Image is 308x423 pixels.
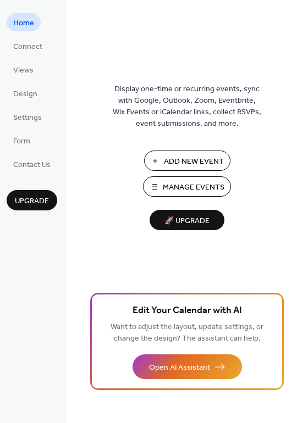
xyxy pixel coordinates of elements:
[13,88,37,100] span: Design
[13,112,42,124] span: Settings
[156,214,218,229] span: 🚀 Upgrade
[111,320,263,346] span: Want to adjust the layout, update settings, or change the design? The assistant can help.
[13,18,34,29] span: Home
[163,182,224,193] span: Manage Events
[7,37,49,55] a: Connect
[133,303,242,319] span: Edit Your Calendar with AI
[113,84,261,130] span: Display one-time or recurring events, sync with Google, Outlook, Zoom, Eventbrite, Wix Events or ...
[150,210,224,230] button: 🚀 Upgrade
[133,354,242,379] button: Open AI Assistant
[13,41,42,53] span: Connect
[13,159,51,171] span: Contact Us
[143,176,231,197] button: Manage Events
[7,60,40,79] a: Views
[144,151,230,171] button: Add New Event
[7,13,41,31] a: Home
[7,155,57,173] a: Contact Us
[164,156,224,168] span: Add New Event
[7,190,57,210] button: Upgrade
[13,65,34,76] span: Views
[149,362,210,374] span: Open AI Assistant
[7,108,48,126] a: Settings
[7,84,44,102] a: Design
[7,131,37,149] a: Form
[15,196,49,207] span: Upgrade
[13,136,30,147] span: Form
